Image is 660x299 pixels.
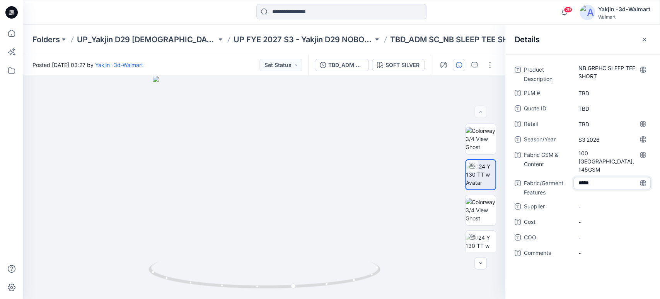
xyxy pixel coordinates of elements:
p: TBD_ADM SC_NB SLEEP TEE SHORT SET [390,34,530,45]
h2: Details [515,35,540,44]
span: 100 COTTON JERSEY, 145GSM [578,149,646,174]
span: Retail [524,119,570,130]
span: Cost [524,217,570,228]
span: Product Description [524,65,570,84]
img: 2024 Y 130 TT w Avatar [466,162,495,187]
span: - [578,249,646,257]
button: TBD_ADM SC_NB SLEEP TEE SHORT SET [315,59,369,71]
span: TBD [578,105,646,113]
span: Posted [DATE] 03:27 by [32,61,143,69]
div: Yakjin -3d-Walmart [598,5,650,14]
a: Folders [32,34,60,45]
span: Season/Year [524,135,570,146]
span: TBD [578,120,646,128]
span: Fabric/Garment Features [524,179,570,197]
span: PLM # [524,88,570,99]
div: TBD_ADM SC_NB SLEEP TEE SHORT SET [328,61,364,69]
a: Yakjin -3d-Walmart [95,62,143,68]
span: COO [524,233,570,244]
img: Colorway 3/4 View Ghost [466,198,496,222]
span: Comments [524,248,570,259]
span: - [578,218,646,226]
img: 2024 Y 130 TT w Avatar [466,234,496,258]
span: Quote ID [524,104,570,115]
a: UP_Yakjin D29 [DEMOGRAPHIC_DATA] Sleep [77,34,217,45]
span: - [578,234,646,242]
img: avatar [580,5,595,20]
span: - [578,203,646,211]
span: Fabric GSM & Content [524,150,570,174]
a: UP FYE 2027 S3 - Yakjin D29 NOBO [DEMOGRAPHIC_DATA] Sleepwear [234,34,373,45]
img: Colorway 3/4 View Ghost [466,127,496,151]
div: SOFT SILVER [385,61,420,69]
button: Details [453,59,465,71]
div: Walmart [598,14,650,20]
span: 29 [564,7,572,13]
span: NB GRPHC SLEEP TEE SHORT [578,64,646,80]
span: S3'2026 [578,136,646,144]
button: SOFT SILVER [372,59,425,71]
span: Supplier [524,202,570,213]
span: TBD [578,89,646,97]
